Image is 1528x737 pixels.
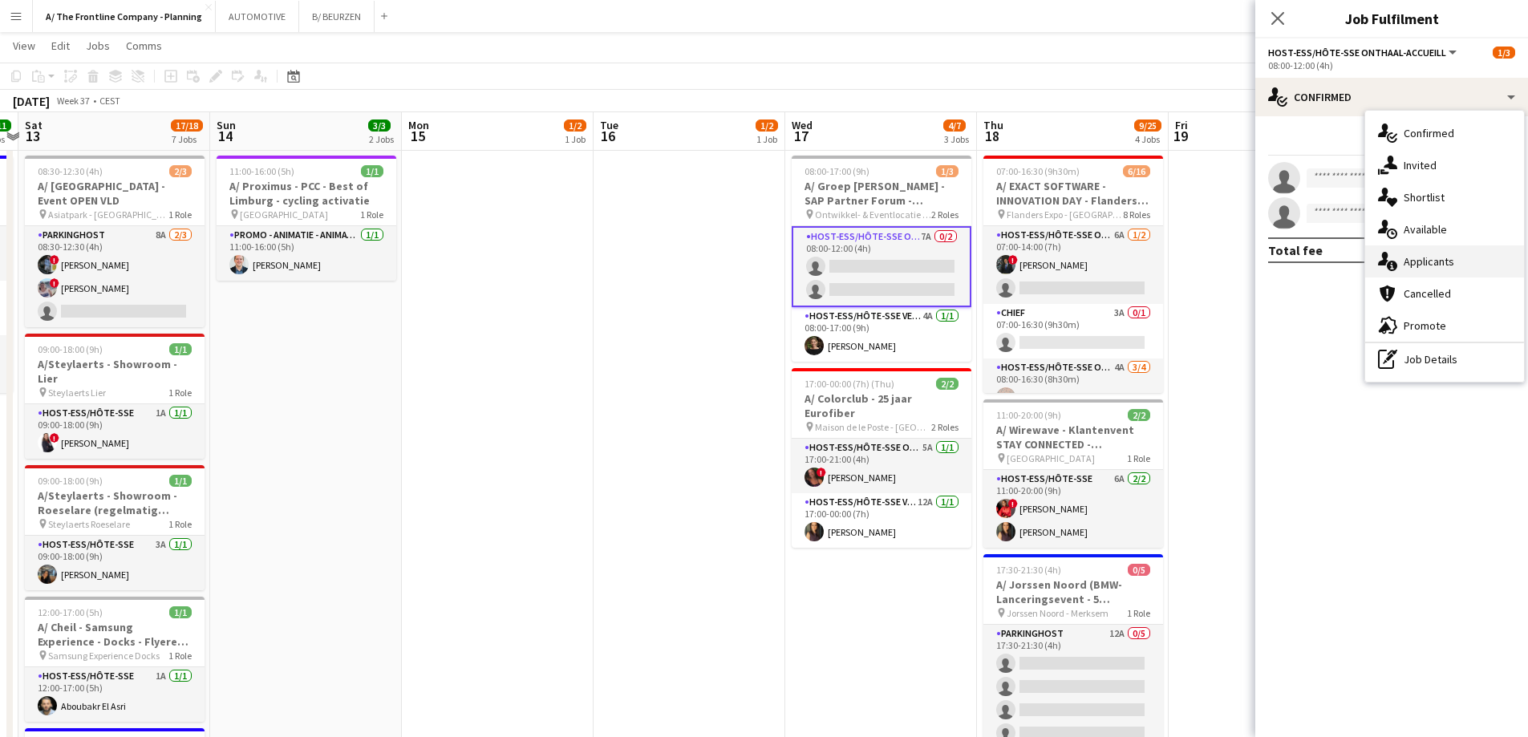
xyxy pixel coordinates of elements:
app-job-card: 07:00-16:30 (9h30m)6/16A/ EXACT SOFTWARE - INNOVATION DAY - Flanders Expo Flanders Expo - [GEOGRA... [983,156,1163,393]
a: Comms [120,35,168,56]
app-card-role: Host-ess/Hôte-sse1A1/109:00-18:00 (9h)![PERSON_NAME] [25,404,205,459]
span: 0/5 [1128,564,1150,576]
span: ! [50,255,59,265]
h3: A/ Wirewave - Klantenvent STAY CONNECTED - [GEOGRAPHIC_DATA] [983,423,1163,452]
span: 1/1 [169,606,192,618]
div: 7 Jobs [172,133,202,145]
span: Shortlist [1404,190,1445,204]
span: Tue [600,118,618,132]
span: 18 [981,127,1003,145]
span: 17:00-00:00 (7h) (Thu) [805,378,894,390]
span: Mon [408,118,429,132]
span: 09:00-18:00 (9h) [38,475,103,487]
button: AUTOMOTIVE [216,1,299,32]
span: 13 [22,127,43,145]
app-job-card: 17:00-00:00 (7h) (Thu)2/2A/ Colorclub - 25 jaar Eurofiber Maison de le Poste - [GEOGRAPHIC_DATA]2... [792,368,971,548]
span: 15 [406,127,429,145]
app-card-role: Host-ess/Hôte-sse Onthaal-Accueill5A1/117:00-21:00 (4h)![PERSON_NAME] [792,439,971,493]
span: Invited [1404,158,1437,172]
span: 1 Role [168,209,192,221]
span: 17:30-21:30 (4h) [996,564,1061,576]
span: ! [50,278,59,288]
span: Promote [1404,318,1446,333]
div: Job Details [1365,343,1524,375]
span: 6/16 [1123,165,1150,177]
span: 1/1 [169,475,192,487]
span: 08:00-17:00 (9h) [805,165,869,177]
h3: A/ EXACT SOFTWARE - INNOVATION DAY - Flanders Expo [983,179,1163,208]
h3: Job Fulfilment [1255,8,1528,29]
div: Total fee [1268,242,1323,258]
button: B/ BEURZEN [299,1,375,32]
span: Cancelled [1404,286,1451,301]
app-card-role: Host-ess/Hôte-sse Vestiaire4A1/108:00-17:00 (9h)[PERSON_NAME] [792,307,971,362]
app-job-card: 08:00-17:00 (9h)1/3A/ Groep [PERSON_NAME] - SAP Partner Forum - [GEOGRAPHIC_DATA] Ontwikkel- & Ev... [792,156,971,362]
a: View [6,35,42,56]
span: 1/2 [564,119,586,132]
span: 2 Roles [931,421,959,433]
span: 1/2 [756,119,778,132]
app-card-role: Host-ess/Hôte-sse1A1/112:00-17:00 (5h)Aboubakr El Asri [25,667,205,722]
span: Sat [25,118,43,132]
span: Maison de le Poste - [GEOGRAPHIC_DATA] [815,421,931,433]
span: 1/1 [361,165,383,177]
app-job-card: 09:00-18:00 (9h)1/1A/Steylaerts - Showroom - Roeselare (regelmatig terugkerende opdracht) Steylae... [25,465,205,590]
app-card-role: Parkinghost8A2/308:30-12:30 (4h)![PERSON_NAME]![PERSON_NAME] [25,226,205,327]
span: 9/25 [1134,119,1161,132]
div: 4 Jobs [1135,133,1161,145]
h3: A/ Jorssen Noord (BMW- Lanceringsevent - 5 Parkinghosts [983,577,1163,606]
span: ! [1008,255,1018,265]
span: 17/18 [171,119,203,132]
span: Steylaerts Roeselare [48,518,130,530]
span: 1/3 [1493,47,1515,59]
div: 11:00-16:00 (5h)1/1A/ Proximus - PCC - Best of Limburg - cycling activatie [GEOGRAPHIC_DATA]1 Rol... [217,156,396,281]
div: 1 Job [756,133,777,145]
span: 4/7 [943,119,966,132]
span: Steylaerts Lier [48,387,106,399]
span: Asiatpark - [GEOGRAPHIC_DATA] [48,209,168,221]
button: Host-ess/Hôte-sse Onthaal-Accueill [1268,47,1459,59]
div: 08:00-12:00 (4h) [1268,59,1515,71]
app-job-card: 11:00-20:00 (9h)2/2A/ Wirewave - Klantenvent STAY CONNECTED - [GEOGRAPHIC_DATA] [GEOGRAPHIC_DATA]... [983,399,1163,548]
app-job-card: 09:00-18:00 (9h)1/1A/Steylaerts - Showroom - Lier Steylaerts Lier1 RoleHost-ess/Hôte-sse1A1/109:0... [25,334,205,459]
app-card-role: Chief3A0/107:00-16:30 (9h30m) [983,304,1163,358]
span: Flanders Expo - [GEOGRAPHIC_DATA] [1007,209,1123,221]
span: Sun [217,118,236,132]
span: 08:30-12:30 (4h) [38,165,103,177]
span: Samsung Experience Docks [48,650,160,662]
div: 08:30-12:30 (4h)2/3A/ [GEOGRAPHIC_DATA] - Event OPEN VLD Asiatpark - [GEOGRAPHIC_DATA]1 RoleParki... [25,156,205,327]
span: Applicants [1404,254,1454,269]
div: [DATE] [13,93,50,109]
span: 11:00-16:00 (5h) [229,165,294,177]
span: [GEOGRAPHIC_DATA] [240,209,328,221]
span: 1 Role [360,209,383,221]
span: 12:00-17:00 (5h) [38,606,103,618]
h3: A/ Colorclub - 25 jaar Eurofiber [792,391,971,420]
div: 12:00-17:00 (5h)1/1A/ Cheil - Samsung Experience - Docks - Flyeren (30/8+6/9+13/9) Samsung Experi... [25,597,205,722]
span: [GEOGRAPHIC_DATA] [1007,452,1095,464]
span: 2/2 [936,378,959,390]
span: View [13,38,35,53]
app-card-role: Host-ess/Hôte-sse Onthaal-Accueill6A1/207:00-14:00 (7h)![PERSON_NAME] [983,226,1163,304]
a: Edit [45,35,76,56]
button: A/ The Frontline Company - Planning [33,1,216,32]
span: Fri [1175,118,1188,132]
span: 1 Role [1127,452,1150,464]
div: CEST [99,95,120,107]
span: Week 37 [53,95,93,107]
span: 1 Role [1127,607,1150,619]
span: Host-ess/Hôte-sse Onthaal-Accueill [1268,47,1446,59]
div: 1 Job [565,133,586,145]
span: Edit [51,38,70,53]
span: 16 [598,127,618,145]
span: Thu [983,118,1003,132]
span: 8 Roles [1123,209,1150,221]
span: 07:00-16:30 (9h30m) [996,165,1080,177]
h3: A/ Groep [PERSON_NAME] - SAP Partner Forum - [GEOGRAPHIC_DATA] [792,179,971,208]
span: 1/1 [169,343,192,355]
span: 1 Role [168,518,192,530]
span: 3/3 [368,119,391,132]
